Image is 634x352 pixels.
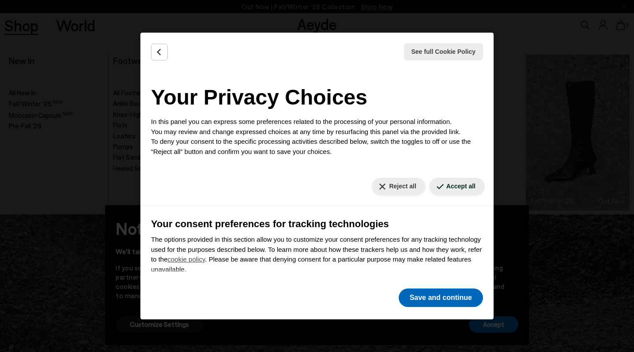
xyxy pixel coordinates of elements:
[151,82,483,113] h2: Your Privacy Choices
[151,117,483,157] p: In this panel you can express some preferences related to the processing of your personal informa...
[151,217,483,231] h3: Your consent preferences for tracking technologies
[399,288,483,307] button: Save and continue
[411,47,476,56] span: See full Cookie Policy
[168,255,205,263] a: cookie policy - link opens in a new tab
[151,235,483,274] p: The options provided in this section allow you to customize your consent preferences for any trac...
[151,44,168,60] button: Back
[429,178,485,195] button: Accept all
[372,178,425,195] button: Reject all
[404,43,483,60] button: See full Cookie Policy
